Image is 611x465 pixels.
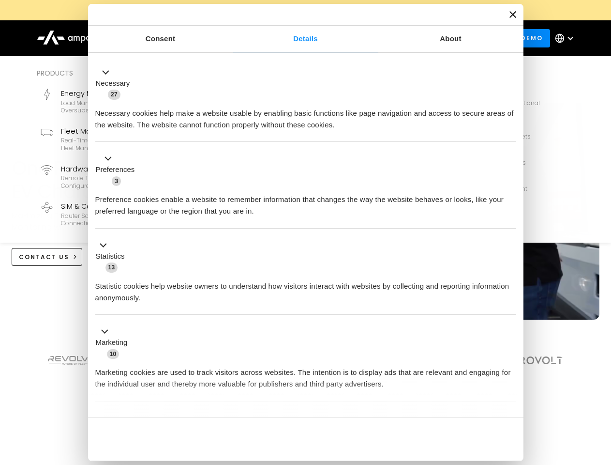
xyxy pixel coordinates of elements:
[37,197,192,231] a: SIM & ConnectivityRouter Solutions, SIM Cards, Secure Data Connection
[509,11,516,18] button: Close banner
[61,99,188,114] div: Load management, cost optimization, oversubscription
[61,212,188,227] div: Router Solutions, SIM Cards, Secure Data Connection
[61,88,188,99] div: Energy Management
[61,174,188,189] div: Remote troubleshooting, charger logs, configurations, diagnostic files
[95,273,516,304] div: Statistic cookies help website owners to understand how visitors interact with websites by collec...
[37,84,192,118] a: Energy ManagementLoad management, cost optimization, oversubscription
[107,349,119,359] span: 10
[96,251,125,262] label: Statistics
[95,66,136,100] button: Necessary (27)
[95,326,134,360] button: Marketing (10)
[61,126,188,137] div: Fleet Management
[96,164,135,175] label: Preferences
[96,78,130,89] label: Necessary
[37,122,192,156] a: Fleet ManagementReal-time GPS, SoC, efficiency monitoring, fleet management
[88,26,233,52] a: Consent
[105,263,118,272] span: 13
[378,26,523,52] a: About
[112,176,121,186] span: 3
[12,248,83,266] a: CONTACT US
[95,359,516,390] div: Marketing cookies are used to track visitors across websites. The intention is to display ads tha...
[160,414,169,423] span: 2
[37,68,350,78] div: Products
[37,160,192,194] a: Hardware DiagnosticsRemote troubleshooting, charger logs, configurations, diagnostic files
[19,253,69,262] div: CONTACT US
[61,137,188,152] div: Real-time GPS, SoC, efficiency monitoring, fleet management
[506,356,563,364] img: Aerovolt Logo
[95,239,131,273] button: Statistics (13)
[95,412,175,424] button: Unclassified (2)
[377,425,516,453] button: Okay
[61,201,188,212] div: SIM & Connectivity
[88,5,523,15] a: New Webinars: Register to Upcoming WebinarsREGISTER HERE
[95,100,516,131] div: Necessary cookies help make a website usable by enabling basic functions like page navigation and...
[233,26,378,52] a: Details
[96,337,128,348] label: Marketing
[108,90,120,99] span: 27
[95,186,516,217] div: Preference cookies enable a website to remember information that changes the way the website beha...
[61,164,188,174] div: Hardware Diagnostics
[95,153,141,187] button: Preferences (3)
